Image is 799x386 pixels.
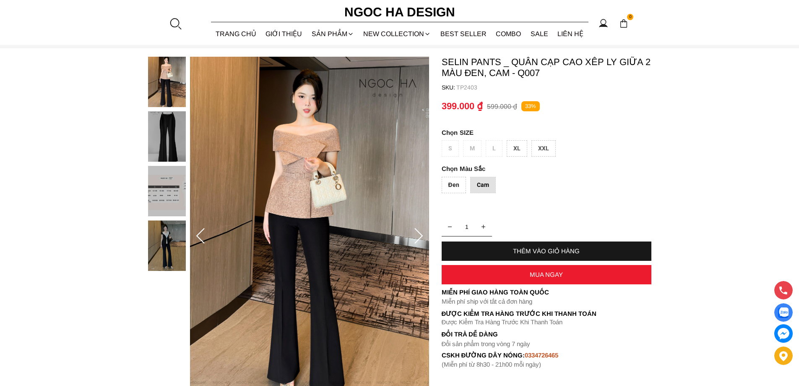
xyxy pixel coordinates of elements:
div: Đen [442,177,466,193]
div: SẢN PHẨM [307,23,359,45]
a: BEST SELLER [436,23,492,45]
input: Quantity input [442,218,492,235]
a: SALE [526,23,553,45]
h6: SKU: [442,84,456,91]
font: (Miễn phí từ 8h30 - 21h00 mỗi ngày) [442,361,541,368]
font: Miễn phí giao hàng toàn quốc [442,289,549,296]
p: 399.000 ₫ [442,101,483,112]
div: XXL [531,140,556,157]
img: Selin Pants _ Quần Cạp Cao Xếp Ly Giữa 2 màu Đen, Cam - Q007_mini_3 [148,221,186,271]
p: 599.000 ₫ [487,102,517,110]
a: Display image [774,303,793,322]
font: Miễn phí ship với tất cả đơn hàng [442,298,532,305]
img: Selin Pants _ Quần Cạp Cao Xếp Ly Giữa 2 màu Đen, Cam - Q007_mini_0 [148,57,186,107]
img: Selin Pants _ Quần Cạp Cao Xếp Ly Giữa 2 màu Đen, Cam - Q007_mini_2 [148,166,186,216]
font: 0334726465 [525,352,558,359]
p: SIZE [442,129,651,136]
font: cskh đường dây nóng: [442,352,525,359]
h6: Đổi trả dễ dàng [442,331,651,338]
img: Selin Pants _ Quần Cạp Cao Xếp Ly Giữa 2 màu Đen, Cam - Q007_mini_1 [148,111,186,162]
a: Ngoc Ha Design [337,2,463,22]
a: NEW COLLECTION [359,23,436,45]
p: 33% [521,101,540,112]
a: GIỚI THIỆU [261,23,307,45]
div: Cam [470,177,496,193]
span: 0 [627,14,634,21]
a: Combo [491,23,526,45]
a: messenger [774,324,793,343]
div: MUA NGAY [442,271,651,278]
a: LIÊN HỆ [553,23,588,45]
p: TP2403 [456,84,651,91]
p: Được Kiểm Tra Hàng Trước Khi Thanh Toán [442,318,651,326]
img: img-CART-ICON-ksit0nf1 [619,19,628,28]
p: Được Kiểm Tra Hàng Trước Khi Thanh Toán [442,310,651,318]
div: XL [507,140,527,157]
img: Display image [778,307,789,318]
div: THÊM VÀO GIỎ HÀNG [442,247,651,255]
p: Màu Sắc [442,165,628,173]
font: Đổi sản phẩm trong vòng 7 ngày [442,340,531,347]
a: TRANG CHỦ [211,23,261,45]
p: Selin Pants _ Quần Cạp Cao Xếp Ly Giữa 2 màu Đen, Cam - Q007 [442,57,651,79]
